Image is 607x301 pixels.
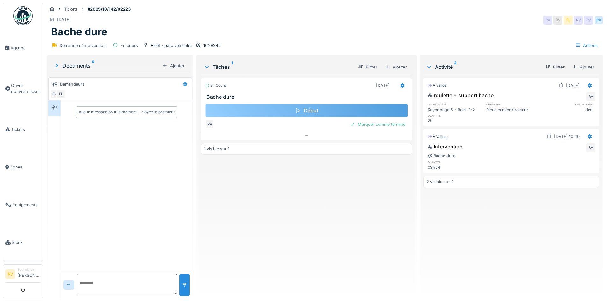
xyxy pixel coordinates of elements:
div: RV [205,120,214,129]
div: 03h54 [428,164,482,170]
div: [DATE] 10:40 [554,133,580,140]
h6: quantité [428,160,482,164]
div: Filtrer [356,63,380,71]
div: [DATE] [57,17,71,23]
div: En cours [120,42,138,48]
div: Documents [54,62,160,69]
h3: Bache dure [206,94,409,100]
div: Aucun message pour le moment … Soyez le premier ! [79,109,175,115]
a: Stock [3,224,43,262]
a: Tickets [3,111,43,148]
div: ded [541,107,595,113]
div: Rayonnage 5 - Rack 2-2 [428,107,482,113]
span: Stock [12,240,40,246]
a: Zones [3,148,43,186]
div: [DATE] [566,82,580,89]
div: Début [205,104,408,117]
sup: 2 [454,63,457,71]
img: Badge_color-CXgf-gQk.svg [13,6,33,25]
div: RV [574,16,583,25]
div: Bache dure [428,153,455,159]
div: Actions [573,41,601,50]
span: Équipements [12,202,40,208]
h6: localisation [428,102,482,106]
a: Équipements [3,186,43,224]
h1: Bache dure [51,26,107,38]
span: Agenda [11,45,40,51]
h6: ref. interne [541,102,595,106]
div: 1 visible sur 1 [204,146,229,152]
a: RV Technicien[PERSON_NAME] [5,267,40,283]
div: Pièce camion/tracteur [486,107,541,113]
div: 2 visible sur 2 [426,179,454,185]
div: Demande d'intervention [60,42,106,48]
div: 1CYB242 [203,42,221,48]
div: Ajouter [570,63,597,71]
div: [DATE] [376,82,390,89]
a: Agenda [3,29,43,67]
strong: #2025/10/142/02223 [85,6,133,12]
div: RV [50,90,59,99]
sup: 1 [231,63,233,71]
div: Tâches [204,63,353,71]
sup: 0 [92,62,95,69]
li: [PERSON_NAME] [18,267,40,281]
div: RV [543,16,552,25]
div: Intervention [428,143,463,150]
h6: catégorie [486,102,541,106]
div: À valider [428,134,448,140]
div: FL [564,16,573,25]
div: RV [594,16,603,25]
div: RV [586,143,595,152]
a: Ouvrir nouveau ticket [3,67,43,111]
div: Activité [426,63,540,71]
span: Ouvrir nouveau ticket [11,82,40,95]
div: FL [56,90,65,99]
div: roulette + support bache [428,91,494,99]
div: Filtrer [543,63,567,71]
span: Tickets [11,126,40,133]
div: Tickets [64,6,78,12]
div: En cours [205,83,226,88]
div: Fleet - parc véhicules [151,42,192,48]
div: Demandeurs [60,81,84,87]
div: Ajouter [382,63,409,71]
span: Zones [10,164,40,170]
h6: quantité [428,113,482,118]
div: RV [553,16,562,25]
div: À valider [428,83,448,88]
div: RV [584,16,593,25]
div: RV [586,92,595,101]
div: Technicien [18,267,40,272]
li: RV [5,269,15,279]
div: 26 [428,118,482,124]
div: Ajouter [160,61,187,70]
div: Marquer comme terminé [348,120,408,129]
